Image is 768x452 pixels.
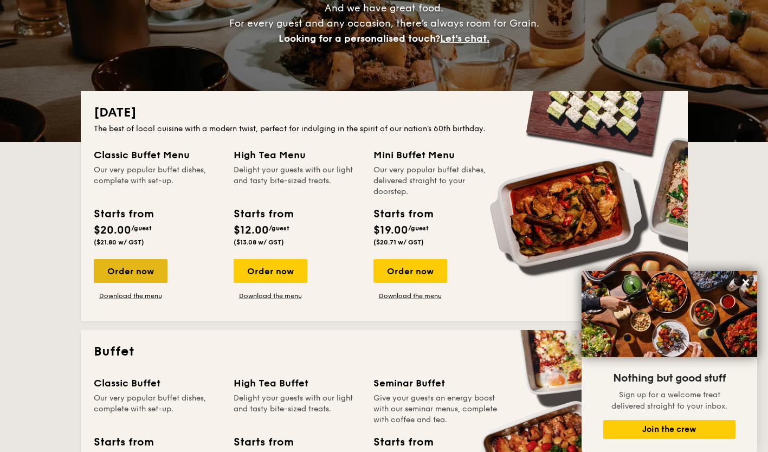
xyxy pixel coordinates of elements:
[94,238,144,246] span: ($21.80 w/ GST)
[234,147,360,163] div: High Tea Menu
[582,271,757,357] img: DSC07876-Edit02-Large.jpeg
[94,393,221,425] div: Our very popular buffet dishes, complete with set-up.
[94,147,221,163] div: Classic Buffet Menu
[94,259,167,283] div: Order now
[440,33,489,44] span: Let's chat.
[234,238,284,246] span: ($13.08 w/ GST)
[373,376,500,391] div: Seminar Buffet
[94,224,131,237] span: $20.00
[94,206,153,222] div: Starts from
[613,372,726,385] span: Nothing but good stuff
[94,124,675,134] div: The best of local cuisine with a modern twist, perfect for indulging in the spirit of our nation’...
[373,206,433,222] div: Starts from
[373,292,447,300] a: Download the menu
[408,224,429,232] span: /guest
[229,2,539,44] span: And we have great food. For every guest and any occasion, there’s always room for Grain.
[279,33,440,44] span: Looking for a personalised touch?
[234,292,307,300] a: Download the menu
[234,434,293,450] div: Starts from
[611,390,727,411] span: Sign up for a welcome treat delivered straight to your inbox.
[94,434,153,450] div: Starts from
[269,224,289,232] span: /guest
[373,238,424,246] span: ($20.71 w/ GST)
[373,224,408,237] span: $19.00
[234,206,293,222] div: Starts from
[94,343,675,360] h2: Buffet
[94,165,221,197] div: Our very popular buffet dishes, complete with set-up.
[373,259,447,283] div: Order now
[94,104,675,121] h2: [DATE]
[737,274,754,291] button: Close
[131,224,152,232] span: /guest
[234,224,269,237] span: $12.00
[234,165,360,197] div: Delight your guests with our light and tasty bite-sized treats.
[234,259,307,283] div: Order now
[94,376,221,391] div: Classic Buffet
[603,420,735,439] button: Join the crew
[373,165,500,197] div: Our very popular buffet dishes, delivered straight to your doorstep.
[373,434,433,450] div: Starts from
[234,376,360,391] div: High Tea Buffet
[94,292,167,300] a: Download the menu
[234,393,360,425] div: Delight your guests with our light and tasty bite-sized treats.
[373,147,500,163] div: Mini Buffet Menu
[373,393,500,425] div: Give your guests an energy boost with our seminar menus, complete with coffee and tea.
